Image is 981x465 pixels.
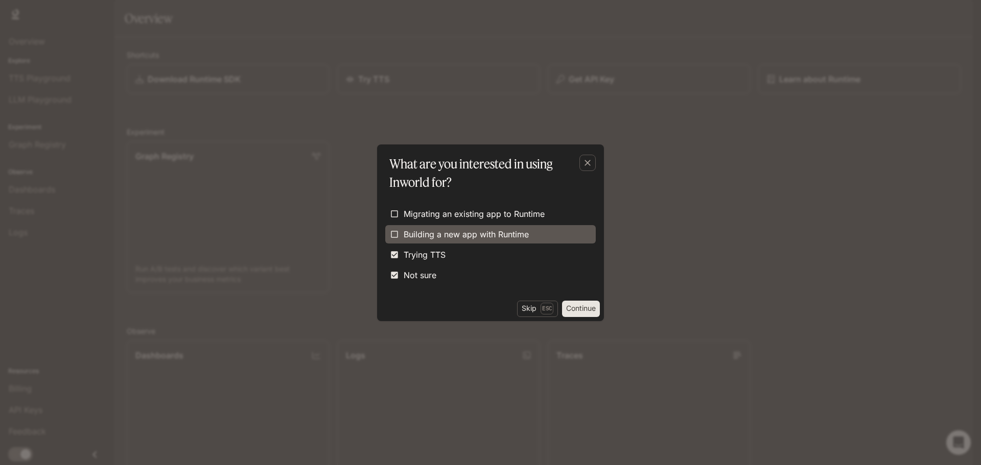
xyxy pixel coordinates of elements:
span: Building a new app with Runtime [404,228,529,240]
p: What are you interested in using Inworld for? [389,155,588,191]
span: Trying TTS [404,249,446,261]
span: Not sure [404,269,436,281]
button: Continue [562,301,600,317]
button: SkipEsc [517,301,558,317]
p: Esc [541,303,553,314]
span: Migrating an existing app to Runtime [404,208,545,220]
